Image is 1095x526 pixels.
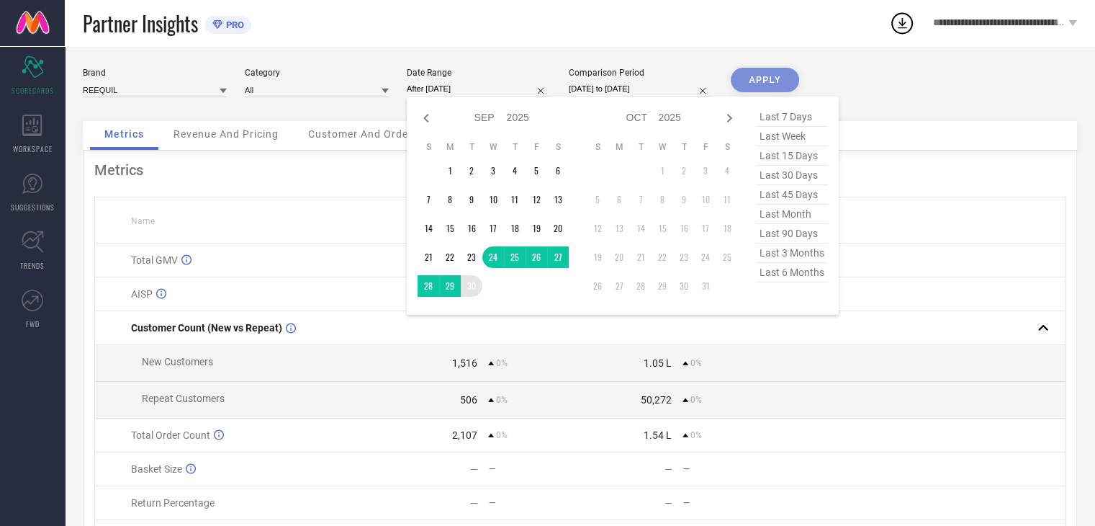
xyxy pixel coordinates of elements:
span: Customer And Orders [308,128,418,140]
span: WORKSPACE [13,143,53,154]
span: FWD [26,318,40,329]
div: 1.54 L [644,429,672,441]
td: Thu Oct 09 2025 [673,189,695,210]
td: Mon Oct 20 2025 [608,246,630,268]
th: Thursday [504,141,526,153]
span: Partner Insights [83,9,198,38]
td: Sun Oct 05 2025 [587,189,608,210]
span: last 6 months [756,263,828,282]
td: Wed Sep 17 2025 [482,218,504,239]
td: Mon Sep 01 2025 [439,160,461,182]
td: Fri Oct 31 2025 [695,275,716,297]
span: New Customers [142,356,213,367]
div: — [683,464,773,474]
span: Basket Size [131,463,182,475]
td: Sun Oct 26 2025 [587,275,608,297]
span: SUGGESTIONS [11,202,55,213]
td: Sun Oct 19 2025 [587,246,608,268]
td: Mon Sep 08 2025 [439,189,461,210]
div: Comparison Period [569,68,713,78]
th: Tuesday [461,141,482,153]
div: Metrics [94,161,1065,179]
div: — [470,463,478,475]
td: Mon Oct 13 2025 [608,218,630,239]
td: Sun Oct 12 2025 [587,218,608,239]
td: Sun Sep 21 2025 [418,246,439,268]
th: Sunday [587,141,608,153]
td: Fri Oct 10 2025 [695,189,716,210]
span: last 15 days [756,146,828,166]
td: Fri Sep 19 2025 [526,218,547,239]
th: Saturday [716,141,738,153]
td: Thu Oct 02 2025 [673,160,695,182]
div: — [664,497,672,509]
td: Sat Sep 06 2025 [547,160,569,182]
td: Sun Sep 07 2025 [418,189,439,210]
td: Sat Oct 25 2025 [716,246,738,268]
input: Select comparison period [569,81,713,97]
div: Next month [721,110,738,127]
td: Tue Sep 09 2025 [461,189,482,210]
span: last 90 days [756,224,828,244]
td: Tue Oct 21 2025 [630,246,652,268]
td: Wed Oct 08 2025 [652,189,673,210]
td: Tue Sep 16 2025 [461,218,482,239]
input: Select date range [407,81,551,97]
td: Wed Oct 29 2025 [652,275,673,297]
span: last week [756,127,828,146]
td: Fri Oct 24 2025 [695,246,716,268]
th: Friday [695,141,716,153]
div: Category [245,68,389,78]
span: last 3 months [756,244,828,263]
td: Wed Oct 22 2025 [652,246,673,268]
td: Mon Sep 22 2025 [439,246,461,268]
span: last 7 days [756,107,828,127]
td: Wed Sep 24 2025 [482,246,504,268]
td: Thu Sep 04 2025 [504,160,526,182]
span: 0% [496,395,508,405]
span: TRENDS [20,260,45,271]
div: — [664,463,672,475]
td: Fri Sep 26 2025 [526,246,547,268]
td: Thu Sep 25 2025 [504,246,526,268]
div: Open download list [889,10,915,36]
td: Thu Sep 18 2025 [504,218,526,239]
td: Tue Sep 23 2025 [461,246,482,268]
th: Thursday [673,141,695,153]
div: Previous month [418,110,435,127]
td: Tue Sep 02 2025 [461,160,482,182]
td: Sun Sep 14 2025 [418,218,439,239]
div: Date Range [407,68,551,78]
td: Fri Sep 12 2025 [526,189,547,210]
td: Wed Oct 01 2025 [652,160,673,182]
td: Sat Oct 18 2025 [716,218,738,239]
span: last 45 days [756,185,828,205]
div: 1,516 [452,357,477,369]
div: 506 [460,394,477,406]
th: Friday [526,141,547,153]
th: Monday [439,141,461,153]
td: Thu Sep 11 2025 [504,189,526,210]
span: 0% [496,358,508,368]
td: Mon Sep 29 2025 [439,275,461,297]
span: Repeat Customers [142,393,225,404]
td: Thu Oct 30 2025 [673,275,695,297]
div: — [470,497,478,509]
span: 0% [690,395,702,405]
th: Wednesday [652,141,673,153]
td: Fri Oct 17 2025 [695,218,716,239]
td: Sat Sep 27 2025 [547,246,569,268]
td: Wed Sep 03 2025 [482,160,504,182]
div: 50,272 [641,394,672,406]
span: 0% [690,430,702,440]
th: Sunday [418,141,439,153]
td: Fri Sep 05 2025 [526,160,547,182]
td: Sat Sep 13 2025 [547,189,569,210]
th: Saturday [547,141,569,153]
th: Tuesday [630,141,652,153]
td: Fri Oct 03 2025 [695,160,716,182]
td: Tue Oct 28 2025 [630,275,652,297]
th: Wednesday [482,141,504,153]
span: PRO [222,19,244,30]
span: Total Order Count [131,429,210,441]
